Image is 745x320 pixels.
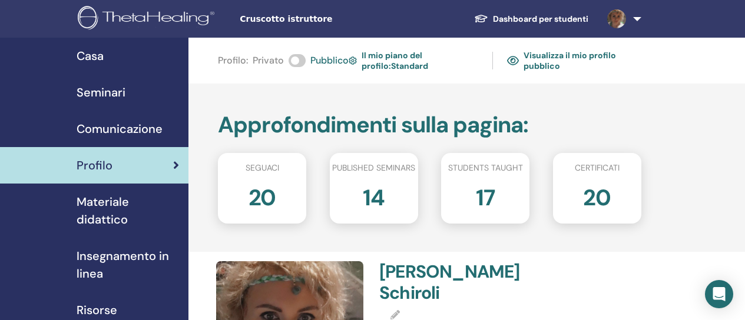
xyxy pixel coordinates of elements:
div: Open Intercom Messenger [705,280,733,308]
h2: 17 [476,179,495,212]
h2: 20 [249,179,276,212]
img: graduation-cap-white.svg [474,14,488,24]
span: Cruscotto istruttore [240,13,416,25]
a: Il mio piano del profilo:Standard [349,47,478,74]
a: Visualizza il mio profilo pubblico [507,47,641,74]
span: Profilo : [218,54,248,68]
img: cog.svg [349,55,357,66]
span: Privato [253,54,284,68]
span: Insegnamento in linea [77,247,179,282]
span: Seminari [77,84,125,101]
img: eye.svg [507,55,519,66]
span: Published seminars [332,162,415,174]
h2: 20 [583,179,611,212]
img: logo.png [78,6,218,32]
span: Pubblico [310,54,349,68]
span: Materiale didattico [77,193,179,228]
span: Seguaci [246,162,279,174]
span: Profilo [77,156,112,174]
span: Casa [77,47,104,65]
span: Comunicazione [77,120,163,138]
a: Dashboard per studenti [465,8,598,30]
h2: Approfondimenti sulla pagina : [218,112,641,139]
img: default.jpg [607,9,626,28]
span: Students taught [448,162,523,174]
span: Certificati [575,162,620,174]
span: Risorse [77,301,117,319]
h2: 14 [363,179,385,212]
h4: [PERSON_NAME] Schiroli [379,261,505,304]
